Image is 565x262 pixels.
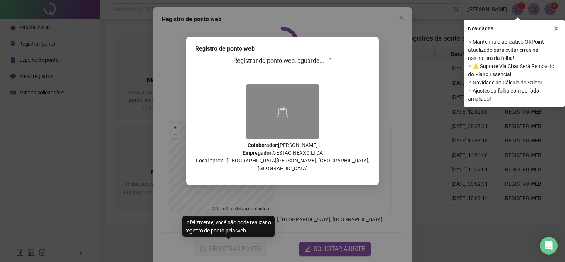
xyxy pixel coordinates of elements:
[468,78,561,87] span: ⚬ Novidade no Cálculo do Saldo!
[195,141,370,172] p: : [PERSON_NAME] : GESTAO NEXXO LTDA Local aprox.: [GEOGRAPHIC_DATA][PERSON_NAME], [GEOGRAPHIC_DAT...
[246,84,319,139] img: Z
[325,57,332,64] span: loading
[468,87,561,103] span: ⚬ Ajustes da folha com período ampliado!
[182,216,275,237] div: Infelizmente, você não pode realizar o registro de ponto pela web
[248,142,277,148] strong: Colaborador
[554,26,559,31] span: close
[468,38,561,62] span: ⚬ Mantenha o aplicativo QRPoint atualizado para evitar erros na assinatura da folha!
[540,237,558,255] div: Open Intercom Messenger
[468,62,561,78] span: ⚬ ⚠️ Suporte Via Chat Será Removido do Plano Essencial
[195,56,370,66] h3: Registrando ponto web, aguarde...
[195,44,370,53] div: Registro de ponto web
[243,150,271,156] strong: Empregador
[468,24,495,33] span: Novidades !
